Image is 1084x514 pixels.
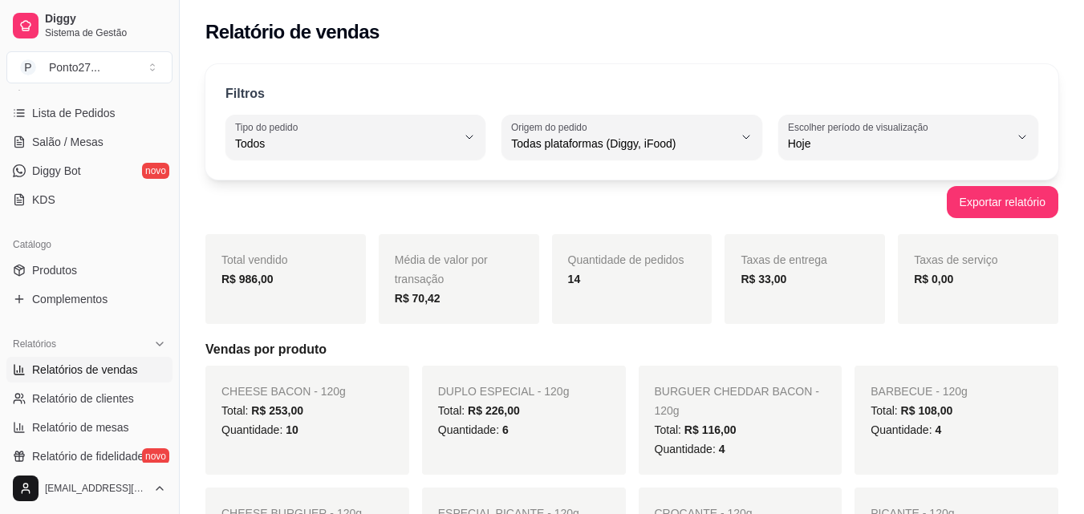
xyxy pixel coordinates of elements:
[788,136,1009,152] span: Hoje
[286,423,298,436] span: 10
[6,100,173,126] a: Lista de Pedidos
[251,404,303,417] span: R$ 253,00
[6,443,173,469] a: Relatório de fidelidadenovo
[741,253,826,266] span: Taxas de entrega
[395,253,488,285] span: Média de valor por transação
[6,386,173,411] a: Relatório de clientes
[45,482,147,495] span: [EMAIL_ADDRESS][DOMAIN_NAME]
[568,273,581,285] strong: 14
[221,253,288,266] span: Total vendido
[221,273,274,285] strong: R$ 986,00
[6,232,173,257] div: Catálogo
[6,158,173,184] a: Diggy Botnovo
[221,385,346,398] span: CHEESE BACON - 120g
[438,423,509,436] span: Quantidade:
[45,26,166,39] span: Sistema de Gestão
[871,423,941,436] span: Quantidade:
[502,423,509,436] span: 6
[225,84,265,103] p: Filtros
[655,385,819,417] span: BURGUER CHEDDAR BACON - 120g
[511,136,733,152] span: Todas plataformas (Diggy, iFood)
[719,443,725,455] span: 4
[6,469,173,508] button: [EMAIL_ADDRESS][DOMAIN_NAME]
[655,423,737,436] span: Total:
[32,291,108,307] span: Complementos
[511,120,592,134] label: Origem do pedido
[45,12,166,26] span: Diggy
[32,163,81,179] span: Diggy Bot
[32,192,55,208] span: KDS
[395,292,441,305] strong: R$ 70,42
[871,385,968,398] span: BARBECUE - 120g
[935,423,941,436] span: 4
[205,340,1058,359] h5: Vendas por produto
[49,59,100,75] div: Ponto27 ...
[655,443,725,455] span: Quantidade:
[6,415,173,440] a: Relatório de mesas
[13,338,56,350] span: Relatórios
[6,129,173,155] a: Salão / Mesas
[32,362,138,378] span: Relatórios de vendas
[221,423,298,436] span: Quantidade:
[32,448,144,464] span: Relatório de fidelidade
[871,404,952,417] span: Total:
[32,419,129,435] span: Relatório de mesas
[221,404,303,417] span: Total:
[914,273,953,285] strong: R$ 0,00
[468,404,520,417] span: R$ 226,00
[741,273,786,285] strong: R$ 33,00
[20,59,36,75] span: P
[901,404,953,417] span: R$ 108,00
[6,257,173,283] a: Produtos
[32,134,104,150] span: Salão / Mesas
[6,6,173,45] a: DiggySistema de Gestão
[778,115,1038,160] button: Escolher período de visualizaçãoHoje
[947,186,1058,218] button: Exportar relatório
[501,115,761,160] button: Origem do pedidoTodas plataformas (Diggy, iFood)
[32,262,77,278] span: Produtos
[568,253,684,266] span: Quantidade de pedidos
[32,105,116,121] span: Lista de Pedidos
[788,120,933,134] label: Escolher período de visualização
[235,136,457,152] span: Todos
[6,187,173,212] a: KDS
[225,115,485,160] button: Tipo do pedidoTodos
[438,385,570,398] span: DUPLO ESPECIAL - 120g
[6,51,173,83] button: Select a team
[32,391,134,407] span: Relatório de clientes
[914,253,997,266] span: Taxas de serviço
[235,120,303,134] label: Tipo do pedido
[6,286,173,312] a: Complementos
[684,423,737,436] span: R$ 116,00
[205,19,380,45] h2: Relatório de vendas
[6,357,173,382] a: Relatórios de vendas
[438,404,520,417] span: Total:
